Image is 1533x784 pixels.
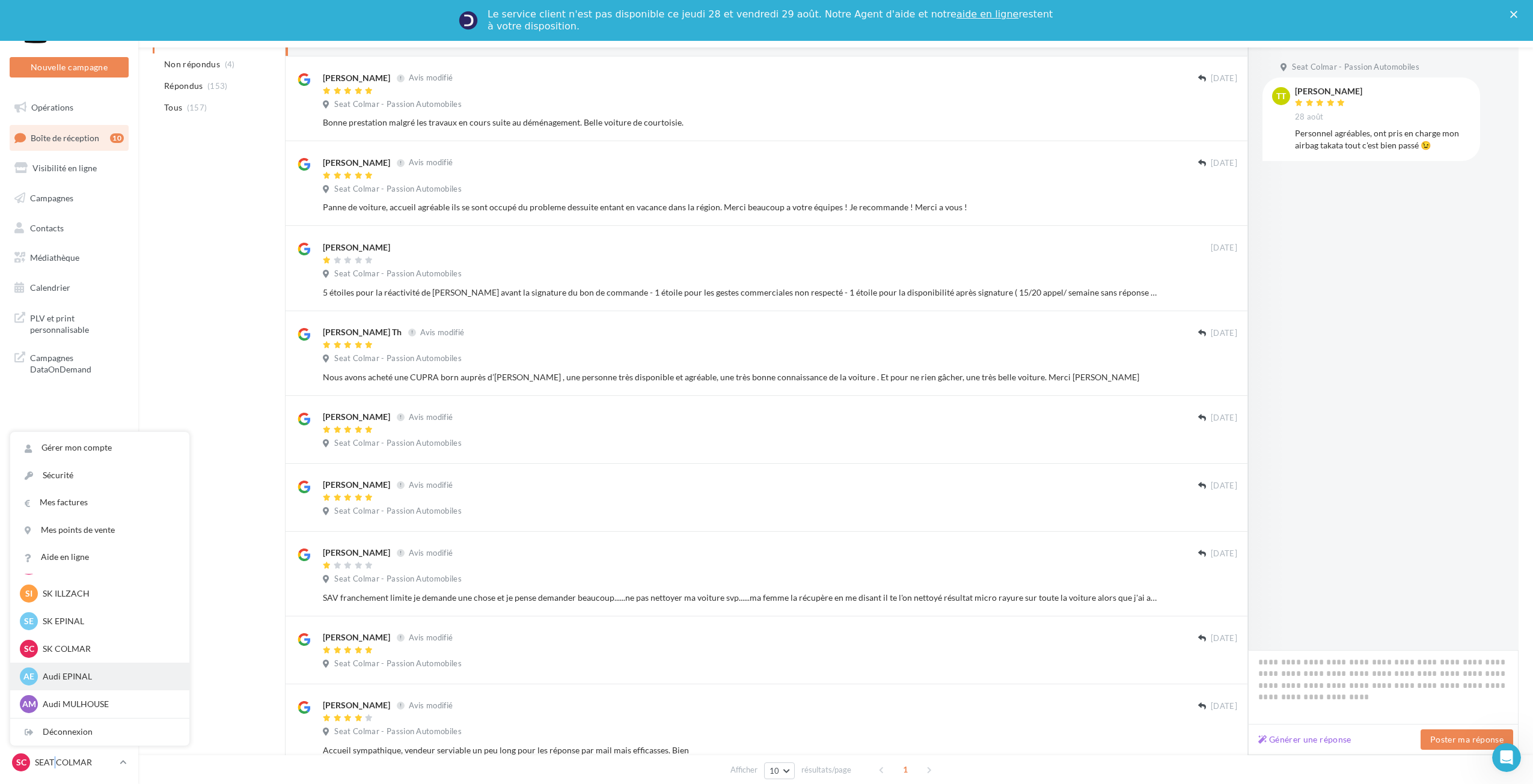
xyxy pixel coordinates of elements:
[323,157,390,169] div: [PERSON_NAME]
[10,517,189,544] a: Mes points de vente
[10,719,189,746] div: Déconnexion
[956,8,1018,20] a: aide en ligne
[24,643,34,655] span: SC
[1211,243,1237,254] span: [DATE]
[334,658,462,669] span: Seat Colmar - Passion Automobiles
[1295,112,1323,123] span: 28 août
[334,353,462,364] span: Seat Colmar - Passion Automobiles
[25,588,32,600] span: SI
[16,756,26,768] span: SC
[896,760,915,779] span: 1
[225,59,235,69] span: (4)
[323,287,1159,299] div: 5 étoiles pour la réactivité de [PERSON_NAME] avant la signature du bon de commande - 1 étoile po...
[323,631,390,643] div: [PERSON_NAME]
[409,412,453,422] span: Avis modifié
[30,350,124,375] span: Campagnes DataOnDemand
[10,544,189,571] a: Aide en ligne
[1211,481,1237,491] span: [DATE]
[334,438,462,449] span: Seat Colmar - Passion Automobiles
[43,588,175,600] p: SK ILLZACH
[43,643,175,655] p: SK COLMAR
[7,125,131,151] a: Boîte de réception10
[409,158,453,168] span: Avis modifié
[43,698,175,710] p: Audi MULHOUSE
[10,434,189,461] a: Gérer mon compte
[1211,701,1237,712] span: [DATE]
[7,305,131,341] a: PLV et print personnalisable
[10,489,189,516] a: Mes factures
[207,81,228,91] span: (153)
[10,57,129,77] button: Nouvelle campagne
[31,102,73,112] span: Opérations
[488,8,1055,32] div: Le service client n'est pas disponible ce jeudi 28 et vendredi 29 août. Notre Agent d'aide et not...
[10,462,189,489] a: Sécurité
[409,480,453,490] span: Avis modifié
[323,201,1159,213] div: Panne de voiture, accueil agréable ils se sont occupé du probleme dessuite entant en vacance dans...
[459,11,478,30] img: Profile image for Service-Client
[7,275,131,300] a: Calendrier
[323,479,390,491] div: [PERSON_NAME]
[1211,633,1237,644] span: [DATE]
[43,615,175,627] p: SK EPINAL
[7,186,131,211] a: Campagnes
[7,216,131,241] a: Contacts
[1211,73,1237,84] span: [DATE]
[420,327,464,337] span: Avis modifié
[1211,413,1237,424] span: [DATE]
[110,133,124,143] div: 10
[334,184,462,195] span: Seat Colmar - Passion Automobiles
[1211,328,1237,339] span: [DATE]
[164,80,203,92] span: Répondus
[10,751,129,774] a: SC SEAT COLMAR
[32,163,97,173] span: Visibilité en ligne
[409,700,453,710] span: Avis modifié
[334,269,462,279] span: Seat Colmar - Passion Automobiles
[30,193,73,203] span: Campagnes
[1211,548,1237,559] span: [DATE]
[334,99,462,110] span: Seat Colmar - Passion Automobiles
[22,698,36,710] span: AM
[770,766,780,776] span: 10
[1421,729,1513,750] button: Poster ma réponse
[323,592,1159,604] div: SAV franchement limite je demande une chose et je pense demander beaucoup......ne pas nettoyer ma...
[30,282,70,293] span: Calendrier
[801,764,851,776] span: résultats/page
[7,156,131,181] a: Visibilité en ligne
[1295,87,1362,96] div: [PERSON_NAME]
[323,744,1159,756] div: Accueil sympathique, vendeur serviable un peu long pour les réponse par mail mais efficasses. Bien
[30,222,64,232] span: Contacts
[409,73,453,83] span: Avis modifié
[323,699,390,711] div: [PERSON_NAME]
[764,762,795,779] button: 10
[323,117,1159,129] div: Bonne prestation malgré les travaux en cours suite au déménagement. Belle voiture de courtoisie.
[334,574,462,585] span: Seat Colmar - Passion Automobiles
[730,764,757,776] span: Afficher
[1292,62,1419,73] span: Seat Colmar - Passion Automobiles
[43,670,175,682] p: Audi EPINAL
[1211,158,1237,169] span: [DATE]
[409,548,453,558] span: Avis modifié
[323,242,390,254] div: [PERSON_NAME]
[7,245,131,270] a: Médiathèque
[1510,11,1522,18] div: Fermer
[334,726,462,737] span: Seat Colmar - Passion Automobiles
[164,102,182,114] span: Tous
[35,756,115,768] p: SEAT COLMAR
[409,633,453,642] span: Avis modifié
[187,103,207,112] span: (157)
[334,506,462,517] span: Seat Colmar - Passion Automobiles
[323,371,1159,383] div: Nous avons acheté une CUPRA born auprès d’[PERSON_NAME] , une personne très disponible et agréabl...
[7,95,131,120] a: Opérations
[31,132,99,142] span: Boîte de réception
[323,547,390,559] div: [PERSON_NAME]
[30,310,124,336] span: PLV et print personnalisable
[1253,732,1356,747] button: Générer une réponse
[1295,127,1470,151] div: Personnel agréables, ont pris en charge mon airbag takata tout c'est bien passé 😉
[323,411,390,423] div: [PERSON_NAME]
[23,670,34,682] span: AE
[1276,90,1286,102] span: TT
[164,58,220,70] span: Non répondus
[323,326,402,338] div: [PERSON_NAME] Th
[1492,743,1521,772] iframe: Intercom live chat
[7,345,131,380] a: Campagnes DataOnDemand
